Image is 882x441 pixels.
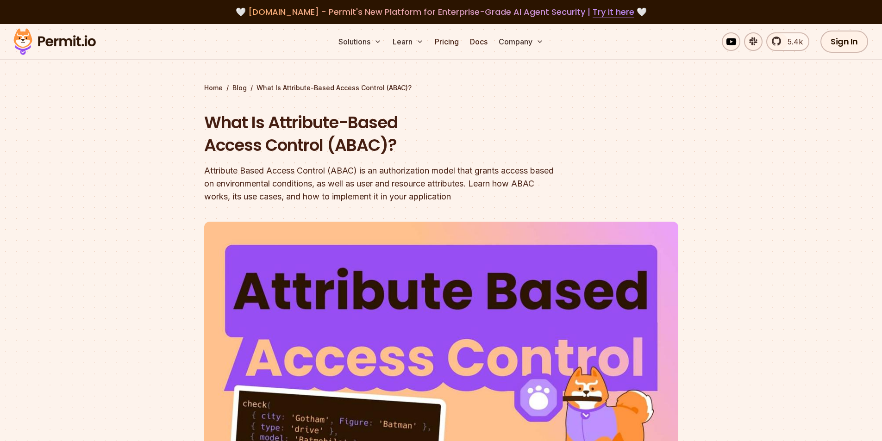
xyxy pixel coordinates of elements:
[204,83,678,93] div: / /
[766,32,809,51] a: 5.4k
[593,6,634,18] a: Try it here
[204,83,223,93] a: Home
[204,164,560,203] div: Attribute Based Access Control (ABAC) is an authorization model that grants access based on envir...
[335,32,385,51] button: Solutions
[820,31,868,53] a: Sign In
[22,6,860,19] div: 🤍 🤍
[495,32,547,51] button: Company
[431,32,463,51] a: Pricing
[248,6,634,18] span: [DOMAIN_NAME] - Permit's New Platform for Enterprise-Grade AI Agent Security |
[204,111,560,157] h1: What Is Attribute-Based Access Control (ABAC)?
[232,83,247,93] a: Blog
[9,26,100,57] img: Permit logo
[466,32,491,51] a: Docs
[389,32,427,51] button: Learn
[782,36,803,47] span: 5.4k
